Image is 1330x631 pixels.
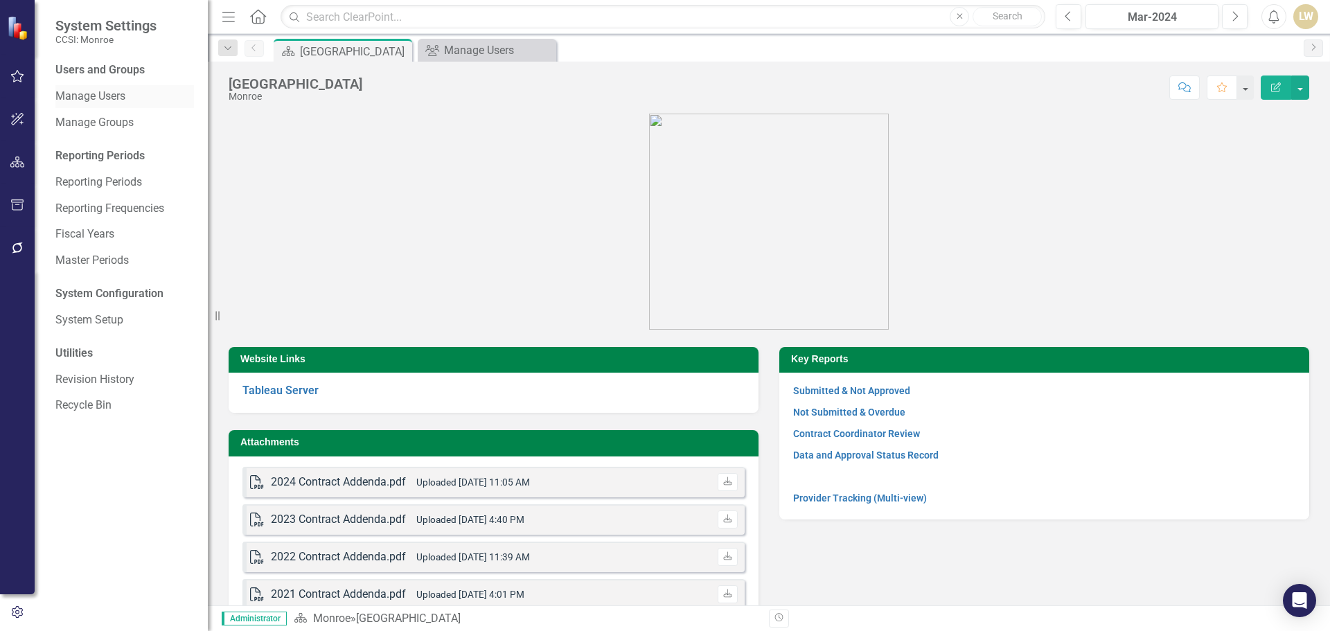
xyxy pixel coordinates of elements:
a: Tableau Server [242,384,319,397]
div: Users and Groups [55,62,194,78]
a: Contract Coordinator Review [793,428,920,439]
div: 2023 Contract Addenda.pdf [271,512,406,528]
small: Uploaded [DATE] 4:40 PM [416,514,524,525]
div: Open Intercom Messenger [1283,584,1316,617]
small: Uploaded [DATE] 11:05 AM [416,477,530,488]
a: Master Periods [55,253,194,269]
img: ClearPoint Strategy [7,15,31,39]
div: » [294,611,759,627]
small: Uploaded [DATE] 4:01 PM [416,589,524,600]
div: 2022 Contract Addenda.pdf [271,549,406,565]
span: System Settings [55,17,157,34]
small: Uploaded [DATE] 11:39 AM [416,551,530,562]
div: [GEOGRAPHIC_DATA] [356,612,461,625]
a: Data and Approval Status Record [793,450,939,461]
a: Manage Users [55,89,194,105]
a: Revision History [55,372,194,388]
h3: Website Links [240,354,752,364]
span: Administrator [222,612,287,625]
span: Search [993,10,1022,21]
div: 2024 Contract Addenda.pdf [271,474,406,490]
a: System Setup [55,312,194,328]
a: Manage Groups [55,115,194,131]
img: OMH%20Logo_Green%202024%20Stacked.png [649,114,889,330]
a: Reporting Periods [55,175,194,190]
h3: Key Reports [791,354,1302,364]
input: Search ClearPoint... [281,5,1045,29]
small: CCSI: Monroe [55,34,157,45]
div: Mar-2024 [1090,9,1214,26]
button: LW [1293,4,1318,29]
div: 2021 Contract Addenda.pdf [271,587,406,603]
div: [GEOGRAPHIC_DATA] [300,43,409,60]
a: Reporting Frequencies [55,201,194,217]
div: Utilities [55,346,194,362]
a: Not Submitted & Overdue [793,407,905,418]
div: Manage Users [444,42,553,59]
div: System Configuration [55,286,194,302]
a: Provider Tracking (Multi-view) [793,492,927,504]
div: Monroe [229,91,362,102]
div: Reporting Periods [55,148,194,164]
button: Search [973,7,1042,26]
a: Fiscal Years [55,226,194,242]
a: Submitted & Not Approved [793,385,910,396]
a: Monroe [313,612,351,625]
div: [GEOGRAPHIC_DATA] [229,76,362,91]
a: Recycle Bin [55,398,194,414]
a: Manage Users [421,42,553,59]
button: Mar-2024 [1085,4,1218,29]
h3: Attachments [240,437,752,447]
